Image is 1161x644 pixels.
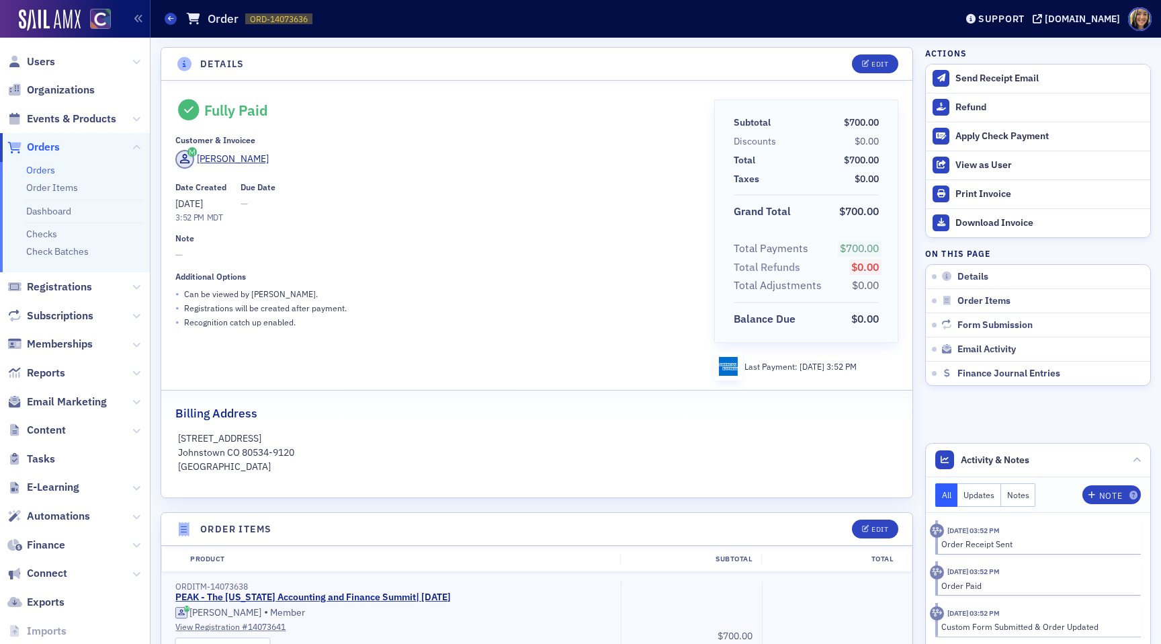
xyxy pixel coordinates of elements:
[241,197,275,211] span: —
[926,208,1150,237] a: Download Invoice
[855,173,879,185] span: $0.00
[27,83,95,97] span: Organizations
[264,606,268,619] span: •
[844,154,879,166] span: $700.00
[27,423,66,438] span: Content
[178,446,896,460] p: Johnstown CO 80534-9120
[734,153,755,167] div: Total
[955,102,1144,114] div: Refund
[826,361,857,372] span: 3:52 PM
[27,337,93,352] span: Memberships
[855,135,879,147] span: $0.00
[734,116,771,130] div: Subtotal
[957,344,1016,356] span: Email Activity
[27,624,67,639] span: Imports
[734,278,822,294] div: Total Adjustments
[90,9,111,30] img: SailAMX
[27,395,107,409] span: Email Marketing
[27,480,79,495] span: E-Learning
[7,395,107,409] a: Email Marketing
[7,423,66,438] a: Content
[734,172,764,186] span: Taxes
[955,188,1144,200] div: Print Invoice
[200,57,245,71] h4: Details
[844,116,879,128] span: $700.00
[27,309,93,323] span: Subscriptions
[926,122,1150,151] button: Apply Check Payment
[175,212,204,223] time: 3:52 PM
[26,164,55,176] a: Orders
[930,606,944,620] div: Activity
[851,260,879,274] span: $0.00
[175,301,179,315] span: •
[27,280,92,294] span: Registrations
[175,198,203,210] span: [DATE]
[7,538,65,553] a: Finance
[1045,13,1120,25] div: [DOMAIN_NAME]
[1082,485,1141,504] button: Note
[175,315,179,329] span: •
[175,581,611,592] div: ORDITM-14073638
[926,151,1150,179] button: View as User
[941,579,1131,592] div: Order Paid
[852,278,879,292] span: $0.00
[1128,7,1152,31] span: Profile
[957,295,1010,307] span: Order Items
[208,11,239,27] h1: Order
[27,366,65,380] span: Reports
[734,278,826,294] span: Total Adjustments
[178,432,896,446] p: [STREET_ADDRESS]
[734,134,776,149] div: Discounts
[871,526,888,533] div: Edit
[27,452,55,467] span: Tasks
[81,9,111,32] a: View Homepage
[184,288,318,300] p: Can be viewed by [PERSON_NAME] .
[184,316,296,328] p: Recognition catch up enabled.
[204,102,268,119] div: Fully Paid
[175,606,611,619] div: Member
[926,179,1150,208] a: Print Invoice
[26,245,89,257] a: Check Batches
[852,520,898,538] button: Edit
[7,112,116,126] a: Events & Products
[27,112,116,126] span: Events & Products
[957,483,1001,507] button: Updates
[7,83,95,97] a: Organizations
[19,9,81,31] img: SailAMX
[175,405,257,422] h2: Billing Address
[734,116,775,130] span: Subtotal
[761,554,902,565] div: Total
[978,13,1025,25] div: Support
[930,524,944,538] div: Activity
[734,259,805,276] span: Total Refunds
[851,312,879,325] span: $0.00
[7,309,93,323] a: Subscriptions
[27,595,64,610] span: Exports
[250,13,308,25] span: ORD-14073636
[27,54,55,69] span: Users
[957,319,1033,331] span: Form Submission
[935,483,958,507] button: All
[7,480,79,495] a: E-Learning
[175,592,451,604] a: PEAK - The [US_STATE] Accounting and Finance Summit| [DATE]
[175,287,179,301] span: •
[734,172,759,186] div: Taxes
[955,159,1144,171] div: View as User
[175,150,269,169] a: [PERSON_NAME]
[734,241,808,257] div: Total Payments
[175,272,246,282] div: Additional Options
[175,248,695,262] span: —
[27,140,60,155] span: Orders
[175,607,261,619] a: [PERSON_NAME]
[181,554,620,565] div: Product
[734,311,800,327] span: Balance Due
[241,182,275,192] div: Due Date
[871,61,888,68] div: Edit
[27,566,67,581] span: Connect
[957,368,1060,380] span: Finance Journal Entries
[947,526,1000,535] time: 10/10/2025 03:52 PM
[941,538,1131,550] div: Order Receipt Sent
[26,205,71,217] a: Dashboard
[175,620,611,633] a: View Registration #14073641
